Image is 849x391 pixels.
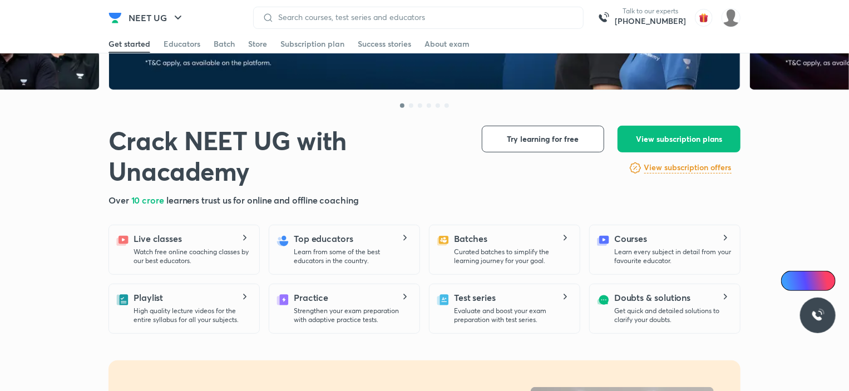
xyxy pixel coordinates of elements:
img: Kebir Hasan Sk [722,8,741,27]
a: [PHONE_NUMBER] [615,16,686,27]
span: View subscription plans [636,133,722,145]
a: Get started [108,35,150,53]
div: About exam [424,38,470,50]
div: Batch [214,38,235,50]
a: Subscription plan [280,35,344,53]
p: Strengthen your exam preparation with adaptive practice tests. [294,306,411,324]
span: 10 crore [131,194,166,206]
p: Learn from some of the best educators in the country. [294,248,411,265]
a: View subscription offers [644,161,732,175]
h5: Live classes [134,232,182,245]
h5: Courses [614,232,647,245]
img: call-us [593,7,615,29]
h6: View subscription offers [644,162,732,174]
p: High quality lecture videos for the entire syllabus for all your subjects. [134,306,250,324]
p: Evaluate and boost your exam preparation with test series. [454,306,571,324]
div: Store [248,38,267,50]
input: Search courses, test series and educators [274,13,574,22]
h5: Batches [454,232,487,245]
a: Batch [214,35,235,53]
div: Subscription plan [280,38,344,50]
img: avatar [695,9,713,27]
p: Learn every subject in detail from your favourite educator. [614,248,731,265]
h1: Crack NEET UG with Unacademy [108,126,464,187]
span: Ai Doubts [799,276,829,285]
p: Get quick and detailed solutions to clarify your doubts. [614,306,731,324]
a: Ai Doubts [781,271,836,291]
img: Icon [788,276,797,285]
h5: Practice [294,291,328,304]
button: NEET UG [122,7,191,29]
img: Company Logo [108,11,122,24]
button: View subscription plans [618,126,741,152]
h5: Top educators [294,232,353,245]
button: Try learning for free [482,126,604,152]
span: Try learning for free [507,133,579,145]
a: Educators [164,35,200,53]
h5: Doubts & solutions [614,291,691,304]
h5: Test series [454,291,496,304]
img: ttu [811,309,825,322]
a: Success stories [358,35,411,53]
span: Over [108,194,131,206]
p: Talk to our experts [615,7,686,16]
div: Educators [164,38,200,50]
div: Success stories [358,38,411,50]
a: Store [248,35,267,53]
div: Get started [108,38,150,50]
span: learners trust us for online and offline coaching [166,194,359,206]
a: About exam [424,35,470,53]
p: Curated batches to simplify the learning journey for your goal. [454,248,571,265]
p: Watch free online coaching classes by our best educators. [134,248,250,265]
h5: Playlist [134,291,163,304]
